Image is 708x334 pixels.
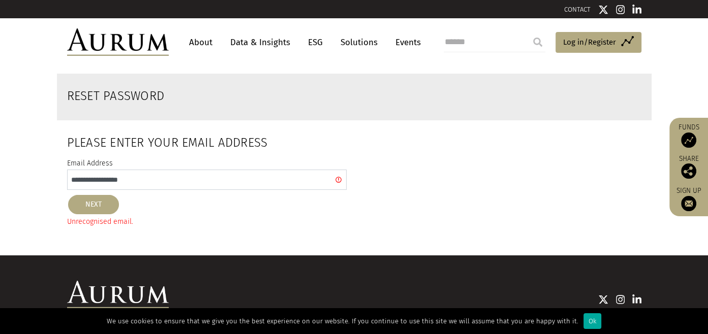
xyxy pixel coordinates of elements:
img: Share this post [681,163,696,179]
label: Email Address [67,157,113,170]
div: Share [674,155,703,179]
a: ESG [303,33,328,52]
a: Events [390,33,421,52]
img: Twitter icon [598,5,608,15]
a: CONTACT [564,6,591,13]
img: Twitter icon [598,294,608,305]
a: About [184,33,218,52]
a: Solutions [335,33,383,52]
div: Ok [583,313,601,329]
a: Log in/Register [556,32,641,53]
button: NEXT [68,195,119,214]
img: Linkedin icon [632,294,641,305]
img: Instagram icon [616,294,625,305]
a: Sign up [674,186,703,211]
img: Linkedin icon [632,5,641,15]
h2: Reset Password [67,89,543,104]
img: Sign up to our newsletter [681,196,696,211]
div: Unrecognised email. [67,216,347,227]
img: Instagram icon [616,5,625,15]
h2: Please enter your email address [67,136,347,150]
img: Aurum [67,28,169,56]
img: Aurum Logo [67,281,169,308]
input: Submit [528,32,548,52]
span: Log in/Register [563,36,616,48]
a: Funds [674,123,703,148]
a: Data & Insights [225,33,295,52]
img: Access Funds [681,132,696,148]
